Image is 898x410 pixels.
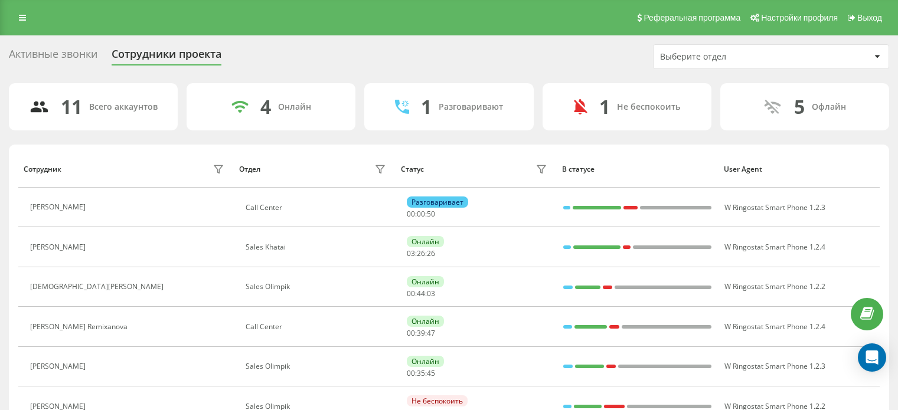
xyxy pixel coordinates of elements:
[246,283,389,291] div: Sales Olimpik
[644,13,740,22] span: Реферальная программа
[246,323,389,331] div: Call Center
[407,368,415,378] span: 00
[30,323,130,331] div: [PERSON_NAME] Remixanova
[794,96,805,118] div: 5
[417,248,425,258] span: 26
[858,343,886,372] div: Open Intercom Messenger
[239,165,260,173] div: Отдел
[724,165,874,173] div: User Agent
[421,96,432,118] div: 1
[407,288,415,299] span: 00
[30,243,89,251] div: [PERSON_NAME]
[61,96,82,118] div: 11
[89,102,158,112] div: Всего аккаунтов
[407,316,444,327] div: Онлайн
[278,102,311,112] div: Онлайн
[246,362,389,370] div: Sales Olimpik
[724,242,825,252] span: W Ringostat Smart Phone 1.2.4
[812,102,846,112] div: Офлайн
[724,202,825,212] span: W Ringostat Smart Phone 1.2.3
[30,283,166,291] div: [DEMOGRAPHIC_DATA][PERSON_NAME]
[724,322,825,332] span: W Ringostat Smart Phone 1.2.4
[724,361,825,371] span: W Ringostat Smart Phone 1.2.3
[407,196,468,208] div: Разговаривает
[407,276,444,287] div: Онлайн
[617,102,680,112] div: Не беспокоить
[407,210,435,218] div: : :
[407,209,415,219] span: 00
[30,362,89,370] div: [PERSON_NAME]
[407,250,435,258] div: : :
[439,102,503,112] div: Разговаривают
[9,48,97,66] div: Активные звонки
[857,13,882,22] span: Выход
[761,13,838,22] span: Настройки профиля
[417,328,425,338] span: 39
[246,243,389,251] div: Sales Khatai
[407,236,444,247] div: Онлайн
[407,290,435,298] div: : :
[562,165,713,173] div: В статусе
[417,288,425,299] span: 44
[407,328,415,338] span: 00
[407,356,444,367] div: Онлайн
[427,248,435,258] span: 26
[30,203,89,211] div: [PERSON_NAME]
[427,288,435,299] span: 03
[427,209,435,219] span: 50
[246,204,389,212] div: Call Center
[407,248,415,258] span: 03
[599,96,610,118] div: 1
[427,328,435,338] span: 47
[407,369,435,378] div: : :
[427,368,435,378] span: 45
[24,165,61,173] div: Сотрудник
[407,395,468,406] div: Не беспокоить
[112,48,221,66] div: Сотрудники проекта
[724,281,825,291] span: W Ringostat Smart Phone 1.2.2
[401,165,424,173] div: Статус
[417,209,425,219] span: 00
[260,96,271,118] div: 4
[417,368,425,378] span: 35
[660,52,801,62] div: Выберите отдел
[407,329,435,337] div: : :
